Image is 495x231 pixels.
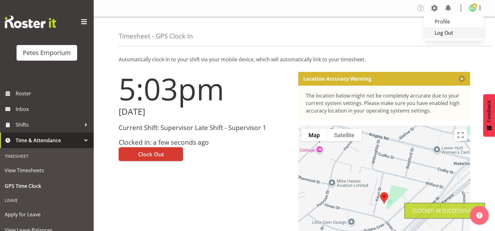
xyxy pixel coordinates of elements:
[2,178,92,194] a: GPS Time Clock
[2,150,92,163] div: Timesheet
[16,104,91,114] span: Inbox
[119,56,470,63] p: Automatically clock-in to your shift via your mobile device, which will automatically link to you...
[301,129,327,141] button: Show street map
[16,89,91,98] span: Roster
[119,33,193,40] h4: Timesheet - GPS Clock In
[23,48,71,58] div: Petes Emporium
[138,150,164,158] span: Clock Out
[119,139,291,146] h3: Clocked in: a few seconds ago
[469,4,476,12] img: melanie-richardson713.jpg
[2,163,92,178] a: View Timesheets
[476,212,483,218] img: help-xxl-2.png
[424,16,484,27] a: Profile
[5,210,89,219] span: Apply for Leave
[327,129,362,141] button: Show satellite imagery
[119,147,183,161] button: Clock Out
[306,92,463,114] div: The location below might not be completely accurate due to your current system settings. Please m...
[486,100,492,122] span: Feedback
[119,124,291,131] h3: Current Shift: Supervisor Late Shift - Supervisor 1
[119,72,291,106] h1: 5:03pm
[5,181,89,191] span: GPS Time Clock
[412,207,477,214] div: Clocked in Successfully
[2,207,92,222] a: Apply for Leave
[5,16,56,28] img: Rosterit website logo
[303,76,371,82] p: Location Accuracy Warning
[119,107,291,117] h2: [DATE]
[454,129,467,141] button: Toggle fullscreen view
[424,27,484,38] a: Log Out
[16,136,81,145] span: Time & Attendance
[2,194,92,207] div: Leave
[16,120,81,129] span: Shifts
[459,76,465,82] button: Close message
[5,166,89,175] span: View Timesheets
[483,94,495,137] button: Feedback - Show survey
